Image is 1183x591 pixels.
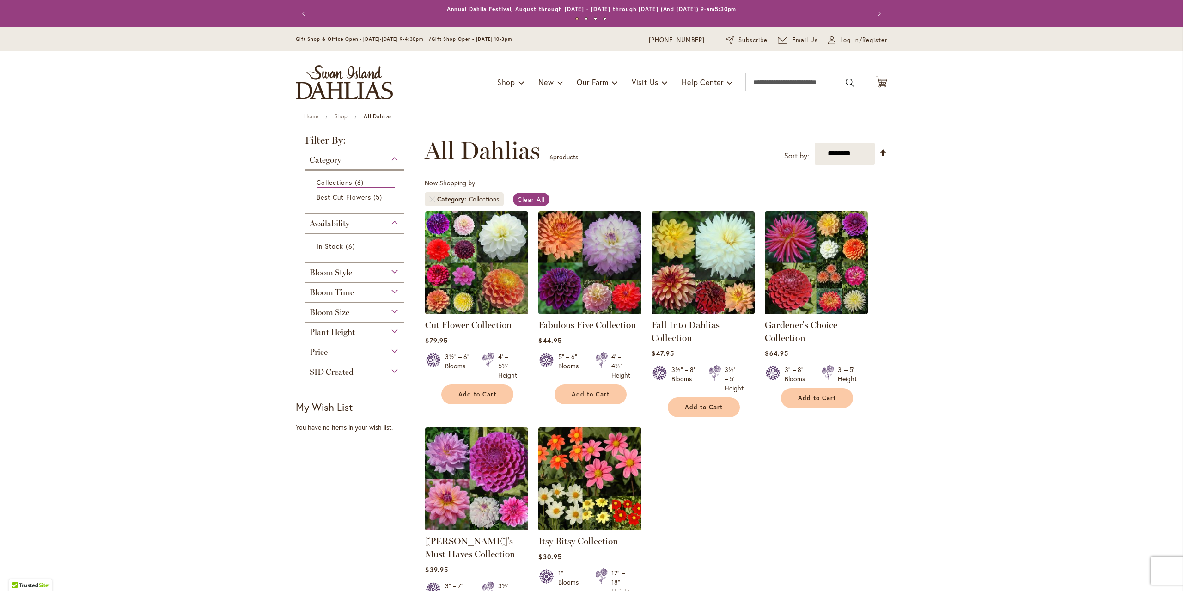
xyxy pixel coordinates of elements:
[792,36,818,45] span: Email Us
[765,319,837,343] a: Gardener's Choice Collection
[652,349,674,358] span: $47.95
[518,195,545,204] span: Clear All
[784,147,809,165] label: Sort by:
[538,77,554,87] span: New
[346,241,357,251] span: 6
[838,365,857,384] div: 3' – 5' Height
[668,397,740,417] button: Add to Cart
[310,155,341,165] span: Category
[603,17,606,20] button: 4 of 4
[498,352,517,380] div: 4' – 5½' Height
[317,193,371,201] span: Best Cut Flowers
[425,211,528,314] img: CUT FLOWER COLLECTION
[652,211,755,314] img: Fall Into Dahlias Collection
[441,384,513,404] button: Add to Cart
[538,552,561,561] span: $30.95
[538,536,618,547] a: Itsy Bitsy Collection
[425,536,515,560] a: [PERSON_NAME]'s Must Haves Collection
[869,5,887,23] button: Next
[317,242,343,250] span: In Stock
[296,135,413,150] strong: Filter By:
[778,36,818,45] a: Email Us
[296,423,419,432] div: You have no items in your wish list.
[458,390,496,398] span: Add to Cart
[437,195,469,204] span: Category
[577,77,608,87] span: Our Farm
[594,17,597,20] button: 3 of 4
[445,352,471,380] div: 3½" – 6" Blooms
[671,365,697,393] div: 3½" – 8" Blooms
[513,193,549,206] a: Clear All
[798,394,836,402] span: Add to Cart
[765,211,868,314] img: Gardener's Choice Collection
[296,5,314,23] button: Previous
[469,195,499,204] div: Collections
[425,319,512,330] a: Cut Flower Collection
[364,113,392,120] strong: All Dahlias
[725,365,744,393] div: 3½' – 5' Height
[575,17,579,20] button: 1 of 4
[310,268,352,278] span: Bloom Style
[652,307,755,316] a: Fall Into Dahlias Collection
[310,367,354,377] span: SID Created
[425,336,447,345] span: $79.95
[549,150,578,165] p: products
[317,178,353,187] span: Collections
[649,36,705,45] a: [PHONE_NUMBER]
[373,192,384,202] span: 5
[632,77,659,87] span: Visit Us
[558,352,584,380] div: 5" – 6" Blooms
[317,241,395,251] a: In Stock 6
[538,336,561,345] span: $44.95
[310,347,328,357] span: Price
[317,177,395,188] a: Collections
[538,307,641,316] a: Fabulous Five Collection
[310,327,355,337] span: Plant Height
[685,403,723,411] span: Add to Cart
[785,365,811,384] div: 3" – 8" Blooms
[738,36,768,45] span: Subscribe
[425,137,540,165] span: All Dahlias
[538,211,641,314] img: Fabulous Five Collection
[310,287,354,298] span: Bloom Time
[682,77,724,87] span: Help Center
[765,307,868,316] a: Gardener's Choice Collection
[429,196,435,202] a: Remove Category Collections
[425,524,528,532] a: Heather's Must Haves Collection
[335,113,348,120] a: Shop
[296,36,432,42] span: Gift Shop & Office Open - [DATE]-[DATE] 9-4:30pm /
[425,307,528,316] a: CUT FLOWER COLLECTION
[432,36,512,42] span: Gift Shop Open - [DATE] 10-3pm
[652,319,720,343] a: Fall Into Dahlias Collection
[317,192,395,202] a: Best Cut Flowers
[572,390,610,398] span: Add to Cart
[355,177,366,187] span: 6
[425,427,528,530] img: Heather's Must Haves Collection
[425,565,448,574] span: $39.95
[538,427,641,530] img: Itsy Bitsy Collection
[538,524,641,532] a: Itsy Bitsy Collection
[296,65,393,99] a: store logo
[447,6,737,12] a: Annual Dahlia Festival, August through [DATE] - [DATE] through [DATE] (And [DATE]) 9-am5:30pm
[781,388,853,408] button: Add to Cart
[310,219,349,229] span: Availability
[555,384,627,404] button: Add to Cart
[726,36,768,45] a: Subscribe
[538,319,636,330] a: Fabulous Five Collection
[585,17,588,20] button: 2 of 4
[497,77,515,87] span: Shop
[310,307,349,317] span: Bloom Size
[611,352,630,380] div: 4' – 4½' Height
[828,36,887,45] a: Log In/Register
[549,152,553,161] span: 6
[296,400,353,414] strong: My Wish List
[304,113,318,120] a: Home
[840,36,887,45] span: Log In/Register
[425,178,475,187] span: Now Shopping by
[765,349,788,358] span: $64.95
